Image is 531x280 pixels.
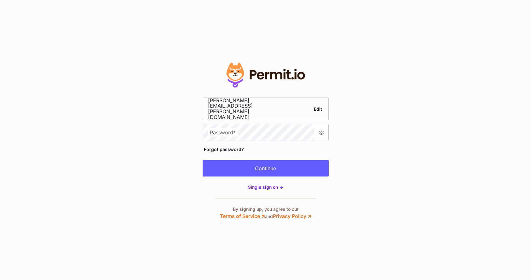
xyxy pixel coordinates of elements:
[208,98,287,120] span: [PERSON_NAME][EMAIL_ADDRESS][PERSON_NAME][DOMAIN_NAME]
[248,184,283,190] a: Single sign on ->
[203,145,245,153] a: Forgot password?
[248,184,283,190] span: Single sign on ->
[220,206,311,220] p: By signing up, you agree to our and
[273,213,311,219] a: Privacy Policy ↗
[220,213,265,219] a: Terms of Service ↗
[313,104,323,114] a: Edit email address
[203,160,329,176] button: Continue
